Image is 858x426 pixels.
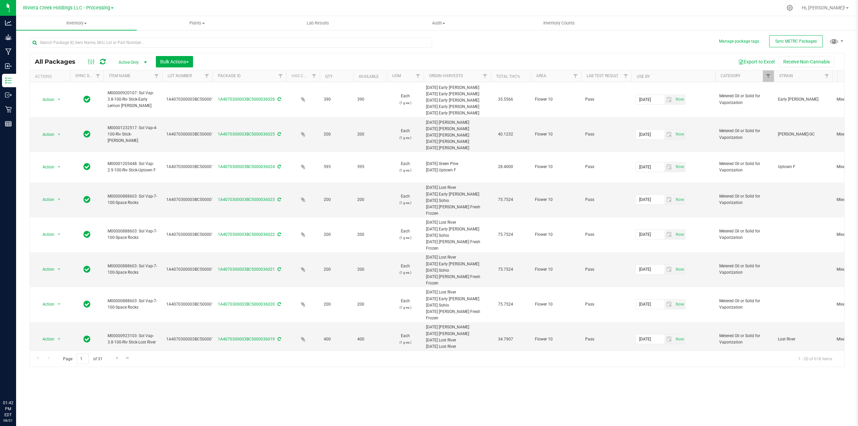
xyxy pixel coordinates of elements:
span: M00000888603: Sol Vap-7-100-Space Rocks [108,193,158,206]
span: select [664,300,674,309]
span: Set Current date [674,95,685,104]
span: Pass [585,301,627,308]
span: Action [37,334,55,344]
span: Riviera Creek Holdings LLC - Processing [23,5,110,11]
span: In Sync [83,230,90,239]
span: Each [391,298,420,311]
div: [DATE] [PERSON_NAME] [426,119,489,126]
a: Filter [309,70,320,82]
span: Action [37,195,55,204]
span: M00000888603: Sol Vap-7-100-Space Rocks [108,228,158,241]
div: [DATE] [PERSON_NAME] [426,324,489,330]
span: Lab Results [298,20,338,26]
span: 1 - 20 of 618 items [793,354,838,364]
span: Sync from Compliance System [277,337,281,341]
span: Pass [585,266,627,273]
span: Metered Oil or Solid for Vaporization [719,298,770,311]
div: [DATE] [PERSON_NAME] [426,132,489,139]
span: select [55,95,63,104]
div: [DATE] Early [PERSON_NAME] [426,261,489,267]
a: Inventory [16,16,137,30]
span: Metered Oil or Solid for Vaporization [719,193,770,206]
p: (1 g ea.) [391,234,420,241]
div: [DATE] [PERSON_NAME] Fresh Frozen [426,204,489,217]
div: [DATE] Lost River [426,219,489,226]
span: 28.4000 [495,162,516,172]
span: select [55,334,63,344]
span: In Sync [83,195,90,204]
a: Go to the last page [123,354,133,363]
span: select [664,162,674,172]
a: Strain [779,73,793,78]
a: Filter [620,70,631,82]
span: Metered Oil or Solid for Vaporization [719,228,770,241]
span: 200 [357,197,383,203]
a: Filter [570,70,581,82]
a: 1A4070300003BC5000036023 [218,197,275,202]
a: Sync Status [75,73,101,78]
th: Has COA [286,70,320,82]
span: Sync from Compliance System [277,267,281,272]
div: [DATE] Early [PERSON_NAME] [426,91,489,97]
span: 200 [324,301,349,308]
a: Filter [93,70,104,82]
div: [DATE] [PERSON_NAME] Fresh Frozen [426,309,489,321]
p: 08/21 [3,418,13,423]
span: Metered Oil or Solid for Vaporization [719,263,770,276]
p: (1 g ea.) [391,135,420,141]
div: [DATE] Lost River [426,254,489,261]
a: UOM [392,73,401,78]
div: Manage settings [786,5,794,11]
span: 200 [324,266,349,273]
span: Set Current date [674,265,685,274]
span: select [674,95,685,104]
span: select [674,162,685,172]
span: select [674,230,685,239]
span: 75.7524 [495,195,516,205]
div: [DATE] Early [PERSON_NAME] [426,97,489,104]
inline-svg: Outbound [5,92,12,98]
div: [DATE] Lost River [426,184,489,191]
span: select [55,230,63,239]
inline-svg: Retail [5,106,12,113]
span: Sync from Compliance System [277,132,281,137]
span: Sync from Compliance System [277,164,281,169]
a: Plants [137,16,257,30]
span: Flower 10 [535,266,577,273]
span: select [664,334,674,344]
p: 01:42 PM EDT [3,400,13,418]
span: Flower 10 [535,301,577,308]
div: [DATE] Green Pine [426,161,489,167]
span: In Sync [83,95,90,104]
span: Action [37,130,55,139]
span: Set Current date [674,195,685,205]
span: In Sync [83,129,90,139]
span: M00000888603: Sol Vap-7-100-Space Rocks [108,263,158,276]
a: 1A4070300003BC5000036022 [218,232,275,237]
span: Each [391,333,420,345]
a: 1A4070300003BC5000036019 [218,337,275,341]
div: [DATE] Sohio [426,302,489,309]
span: Metered Oil or Solid for Vaporization [719,93,770,106]
inline-svg: Inventory [5,77,12,84]
span: 200 [357,231,383,238]
span: Flower 10 [535,336,577,342]
span: 1A4070300003BC5000015704 [166,164,223,170]
inline-svg: Manufacturing [5,48,12,55]
div: [DATE] [PERSON_NAME] [426,331,489,337]
span: Metered Oil or Solid for Vaporization [719,161,770,173]
a: Lab Results [257,16,378,30]
span: Sync METRC Packages [775,39,817,44]
span: 1A4070300003BC5000015933 [166,197,223,203]
span: select [664,130,674,139]
div: [DATE] Uptown F [426,167,489,173]
span: Inventory Counts [534,20,584,26]
span: select [674,300,685,309]
a: 1A4070300003BC5000036025 [218,132,275,137]
span: select [664,95,674,104]
a: Filter [201,70,212,82]
p: (1 g ea.) [391,269,420,276]
div: [DATE] [PERSON_NAME] [426,145,489,151]
span: 400 [357,336,383,342]
span: M00000888603: Sol Vap-7-100-Space Rocks [108,298,158,311]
